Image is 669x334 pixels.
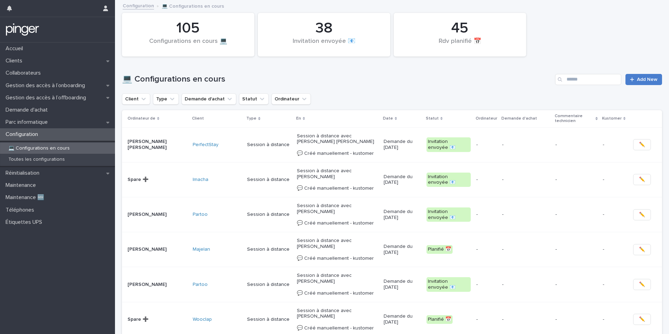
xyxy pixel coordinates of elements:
[297,308,378,331] p: Session à distance avec [PERSON_NAME] 💬 Créé manuellement - kustomer
[128,139,187,151] p: [PERSON_NAME] [PERSON_NAME]
[153,93,179,105] button: Type
[247,317,291,322] p: Session à distance
[426,137,471,152] div: Invitation envoyée 📧
[639,141,645,148] span: ✏️
[3,131,44,138] p: Configuration
[476,212,497,218] p: -
[633,279,651,290] button: ✏️
[123,1,154,9] a: Configuration
[555,317,597,322] p: -
[633,174,651,185] button: ✏️
[3,70,46,76] p: Collaborateurs
[384,279,421,290] p: Demande du [DATE]
[555,282,597,288] p: -
[247,246,291,252] p: Session à distance
[603,210,606,218] p: -
[502,282,550,288] p: -
[297,203,378,226] p: Session à distance avec [PERSON_NAME] 💬 Créé manuellement - kustomer
[602,115,622,122] p: Kustomer
[603,280,606,288] p: -
[6,23,39,37] img: mTgBEunGTSyRkCgitkcU
[555,177,597,183] p: -
[639,246,645,253] span: ✏️
[555,142,597,148] p: -
[122,232,662,267] tr: [PERSON_NAME]Majelan Session à distanceSession à distance avec [PERSON_NAME] 💬 Créé manuellement ...
[3,58,28,64] p: Clients
[476,177,497,183] p: -
[384,139,421,151] p: Demande du [DATE]
[134,38,243,52] div: Configurations en cours 💻
[603,141,606,148] p: -
[476,142,497,148] p: -
[502,177,550,183] p: -
[3,94,92,101] p: Gestion des accès à l’offboarding
[3,182,41,189] p: Maintenance
[384,174,421,186] p: Demande du [DATE]
[239,93,269,105] button: Statut
[476,282,497,288] p: -
[247,212,291,218] p: Session à distance
[270,20,378,37] div: 38
[193,142,218,148] a: PerfectStay
[271,93,311,105] button: Ordinateur
[555,212,597,218] p: -
[246,115,256,122] p: Type
[501,115,537,122] p: Demande d'achat
[502,317,550,322] p: -
[122,127,662,162] tr: [PERSON_NAME] [PERSON_NAME]PerfectStay Session à distanceSession à distance avec [PERSON_NAME] [P...
[633,244,651,255] button: ✏️
[476,246,497,252] p: -
[639,316,645,323] span: ✏️
[128,212,187,218] p: [PERSON_NAME]
[637,77,658,82] span: Add New
[426,245,453,254] div: Planifié 📅
[128,317,187,322] p: Spare ➕
[3,45,29,52] p: Accueil
[383,115,393,122] p: Date
[247,282,291,288] p: Session à distance
[633,209,651,220] button: ✏️
[426,115,439,122] p: Statut
[426,207,471,222] div: Invitation envoyée 📧
[3,207,40,213] p: Téléphones
[639,211,645,218] span: ✏️
[122,162,662,197] tr: Spare ➕Imacha Session à distanceSession à distance avec [PERSON_NAME] 💬 Créé manuellement - kusto...
[3,219,48,226] p: Étiquettes UPS
[639,176,645,183] span: ✏️
[122,197,662,232] tr: [PERSON_NAME]Partoo Session à distanceSession à distance avec [PERSON_NAME] 💬 Créé manuellement -...
[297,133,378,157] p: Session à distance avec [PERSON_NAME] [PERSON_NAME] 💬 Créé manuellement - kustomer
[406,20,514,37] div: 45
[555,74,621,85] input: Search
[128,282,187,288] p: [PERSON_NAME]
[122,74,552,84] h1: 💻 Configurations en cours
[476,115,497,122] p: Ordinateur
[639,281,645,288] span: ✏️
[502,142,550,148] p: -
[3,157,70,162] p: Toutes les configurations
[193,177,208,183] a: Imacha
[603,315,606,322] p: -
[555,112,594,125] p: Commentaire technicien
[603,175,606,183] p: -
[193,212,208,218] a: Partoo
[296,115,301,122] p: En
[476,317,497,322] p: -
[193,282,208,288] a: Partoo
[128,115,155,122] p: Ordinateur de
[193,246,210,252] a: Majelan
[134,20,243,37] div: 105
[633,314,651,325] button: ✏️
[3,107,53,113] p: Demande d'achat
[122,267,662,302] tr: [PERSON_NAME]Partoo Session à distanceSession à distance avec [PERSON_NAME] 💬 Créé manuellement -...
[633,139,651,150] button: ✏️
[3,194,50,201] p: Maintenance 🆕
[625,74,662,85] a: Add New
[128,177,187,183] p: Spare ➕
[3,145,75,151] p: 💻 Configurations en cours
[297,273,378,296] p: Session à distance avec [PERSON_NAME] 💬 Créé manuellement - kustomer
[502,246,550,252] p: -
[297,238,378,261] p: Session à distance avec [PERSON_NAME] 💬 Créé manuellement - kustomer
[128,246,187,252] p: [PERSON_NAME]
[192,115,204,122] p: Client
